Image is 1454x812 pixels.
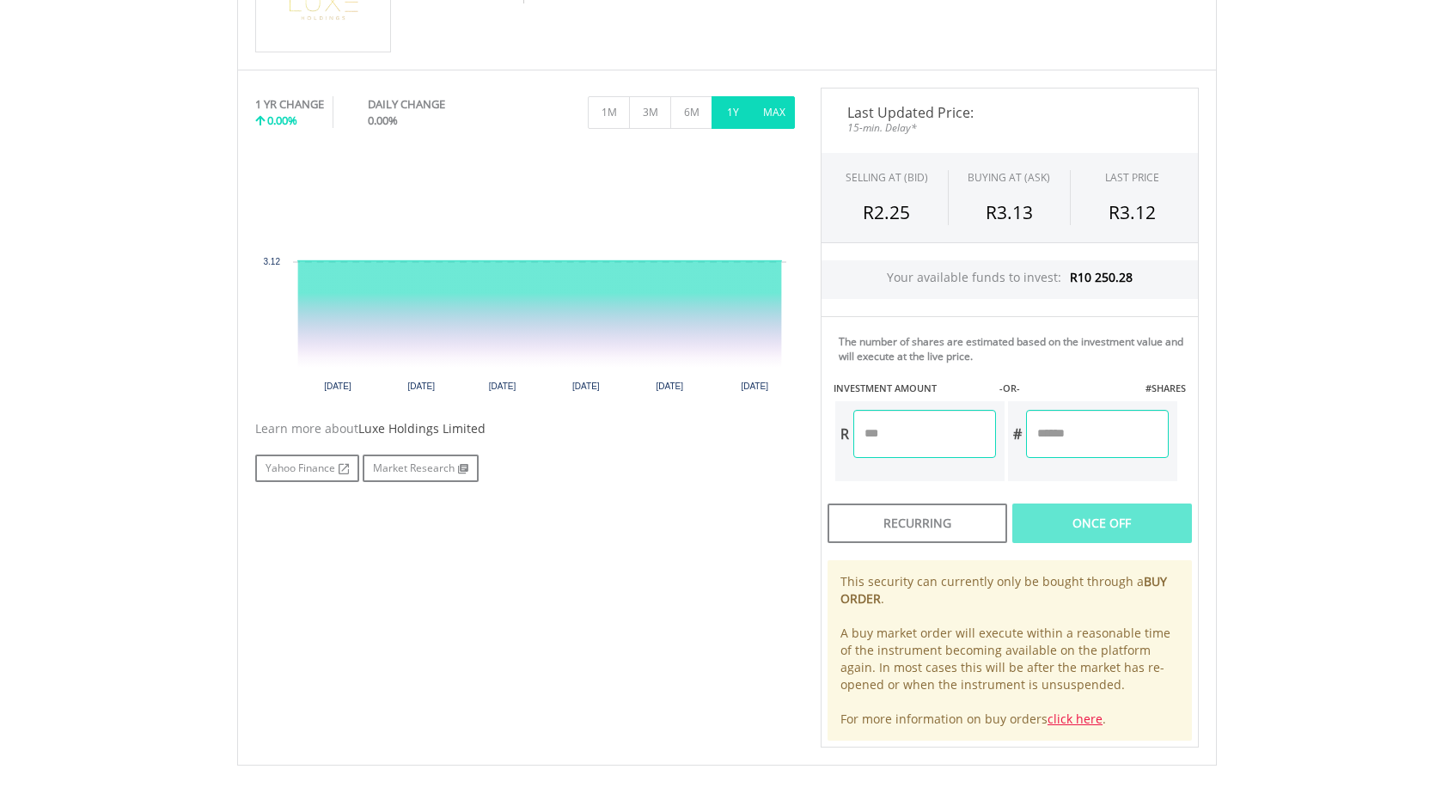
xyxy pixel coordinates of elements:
[1012,504,1192,543] div: Once Off
[656,382,683,391] text: [DATE]
[368,96,503,113] div: DAILY CHANGE
[839,334,1191,363] div: The number of shares are estimated based on the investment value and will execute at the live price.
[1109,200,1156,224] span: R3.12
[255,145,795,403] svg: Interactive chart
[834,119,1185,136] span: 15-min. Delay*
[1048,711,1103,727] a: click here
[264,257,281,266] text: 3.12
[986,200,1033,224] span: R3.13
[741,382,768,391] text: [DATE]
[968,170,1050,185] span: BUYING AT (ASK)
[835,410,853,458] div: R
[828,560,1192,741] div: This security can currently only be bought through a . A buy market order will execute within a r...
[1105,170,1159,185] div: LAST PRICE
[267,113,297,128] span: 0.00%
[1008,410,1026,458] div: #
[840,573,1167,607] b: BUY ORDER
[408,382,436,391] text: [DATE]
[368,113,398,128] span: 0.00%
[489,382,516,391] text: [DATE]
[863,200,910,224] span: R2.25
[753,96,795,129] button: MAX
[358,420,486,437] span: Luxe Holdings Limited
[629,96,671,129] button: 3M
[1070,269,1133,285] span: R10 250.28
[828,504,1007,543] div: Recurring
[255,420,795,437] div: Learn more about
[324,382,351,391] text: [DATE]
[588,96,630,129] button: 1M
[712,96,754,129] button: 1Y
[999,382,1020,395] label: -OR-
[846,170,928,185] div: SELLING AT (BID)
[834,382,937,395] label: INVESTMENT AMOUNT
[255,455,359,482] a: Yahoo Finance
[1145,382,1186,395] label: #SHARES
[255,145,795,403] div: Chart. Highcharts interactive chart.
[572,382,600,391] text: [DATE]
[255,96,324,113] div: 1 YR CHANGE
[670,96,712,129] button: 6M
[822,260,1198,299] div: Your available funds to invest:
[363,455,479,482] a: Market Research
[834,106,1185,119] span: Last Updated Price:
